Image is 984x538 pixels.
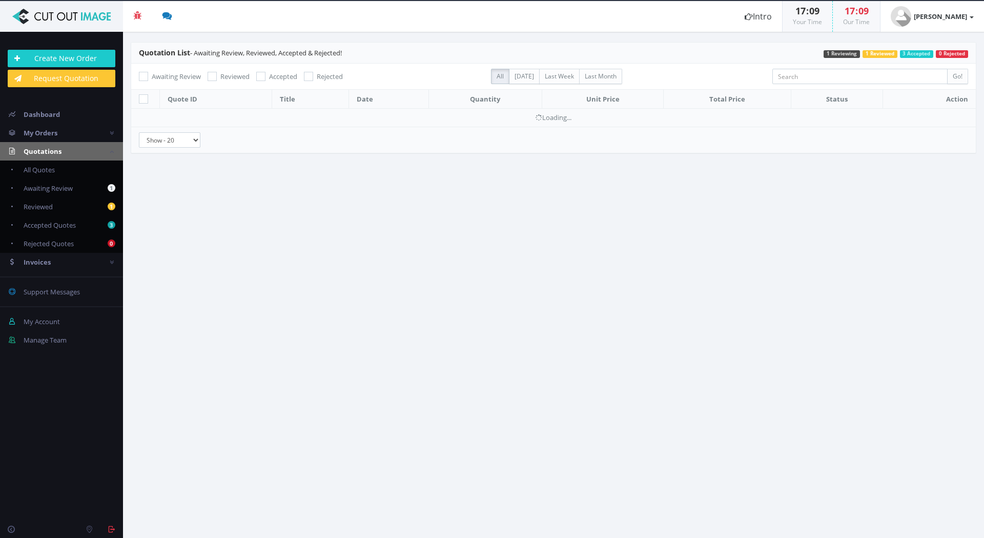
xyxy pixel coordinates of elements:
img: user_default.jpg [891,6,911,27]
a: Intro [734,1,782,32]
span: Support Messages [24,287,80,296]
th: Action [883,90,976,109]
img: Cut Out Image [8,9,115,24]
label: All [491,69,509,84]
th: Status [791,90,883,109]
span: Reviewed [24,202,53,211]
small: Your Time [793,17,822,26]
small: Our Time [843,17,870,26]
td: Loading... [131,109,976,127]
span: 3 Accepted [900,50,934,58]
span: 17 [845,5,855,17]
span: Total Price [709,94,745,104]
strong: [PERSON_NAME] [914,12,967,21]
span: Rejected [317,72,343,81]
span: Quantity [470,94,500,104]
span: Dashboard [24,110,60,119]
span: Quotations [24,147,61,156]
span: 0 Rejected [936,50,968,58]
label: Last Week [539,69,580,84]
input: Search [772,69,948,84]
b: 3 [108,221,115,229]
span: : [855,5,858,17]
span: Accepted Quotes [24,221,76,230]
th: Title [272,90,349,109]
span: 17 [795,5,806,17]
span: 1 Reviewed [863,50,897,58]
label: Last Month [579,69,622,84]
span: 09 [858,5,869,17]
th: Date [349,90,428,109]
button: Go! [947,69,968,84]
a: Create New Order [8,50,115,67]
b: 0 [108,240,115,247]
span: Unit Price [586,94,620,104]
a: [PERSON_NAME] [880,1,984,32]
th: Quote ID [160,90,272,109]
span: 1 Reviewing [824,50,860,58]
span: Manage Team [24,335,67,345]
span: My Account [24,317,60,326]
b: 1 [108,184,115,192]
a: Request Quotation [8,70,115,87]
span: - Awaiting Review, Reviewed, Accepted & Rejected! [139,48,342,57]
span: Accepted [269,72,297,81]
span: : [806,5,809,17]
span: Reviewed [220,72,250,81]
span: Quotation List [139,48,190,57]
span: My Orders [24,128,57,137]
b: 1 [108,203,115,210]
span: Awaiting Review [152,72,201,81]
span: Invoices [24,257,51,267]
label: [DATE] [509,69,540,84]
span: Rejected Quotes [24,239,74,248]
span: All Quotes [24,165,55,174]
span: 09 [809,5,819,17]
span: Awaiting Review [24,184,73,193]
